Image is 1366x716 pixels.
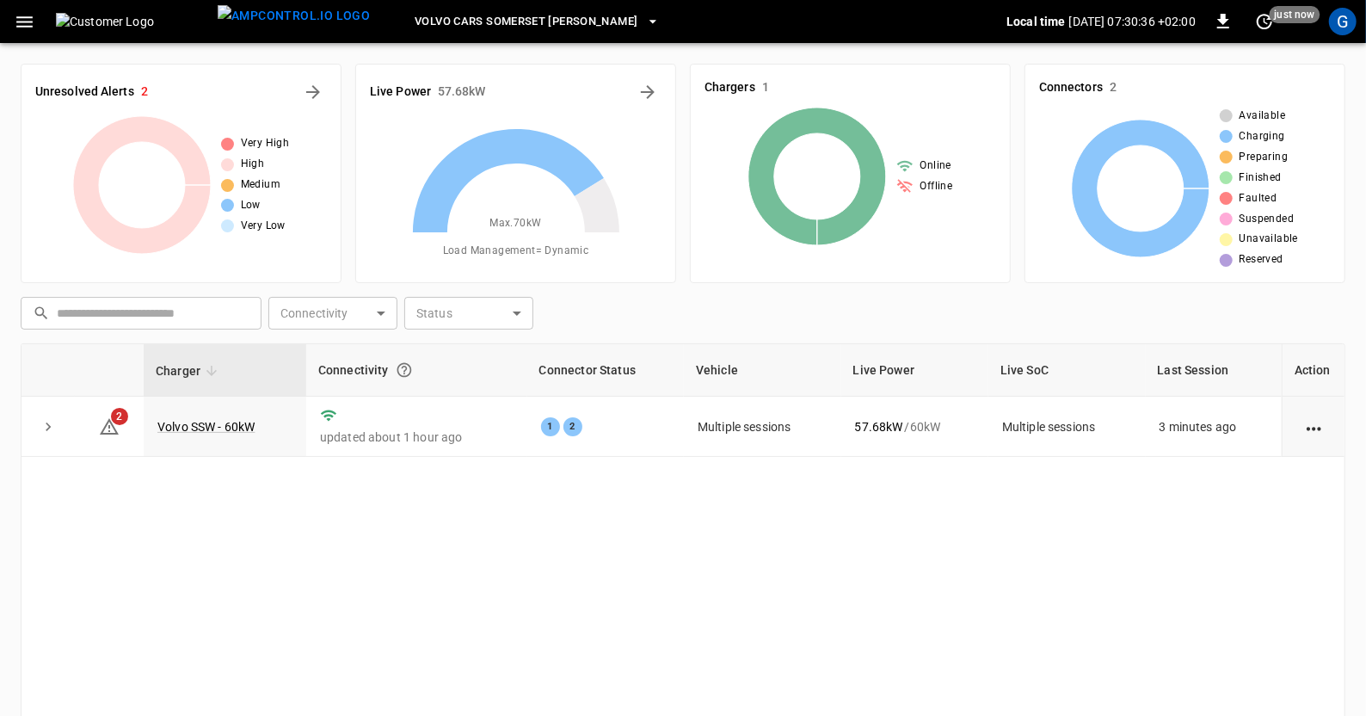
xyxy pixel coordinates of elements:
div: profile-icon [1329,8,1357,35]
span: Suspended [1240,211,1295,228]
span: Offline [920,178,953,195]
span: Preparing [1240,149,1289,166]
div: 2 [563,417,582,436]
span: Finished [1240,170,1282,187]
img: Customer Logo [56,13,211,30]
th: Live Power [841,344,988,397]
p: Local time [1006,13,1066,30]
h6: Unresolved Alerts [35,83,134,102]
div: / 60 kW [855,418,975,435]
button: Volvo Cars Somerset [PERSON_NAME] [408,5,667,39]
a: Volvo SSW - 60kW [157,420,255,434]
button: All Alerts [299,78,327,106]
th: Action [1282,344,1344,397]
td: Multiple sessions [988,397,1146,457]
button: set refresh interval [1251,8,1278,35]
span: Max. 70 kW [489,215,541,232]
span: Volvo Cars Somerset [PERSON_NAME] [415,12,637,32]
td: Multiple sessions [684,397,841,457]
span: Very Low [241,218,286,235]
th: Last Session [1146,344,1282,397]
h6: 2 [1110,78,1117,97]
span: Medium [241,176,280,194]
th: Connector Status [527,344,684,397]
span: 2 [111,408,128,425]
span: Load Management = Dynamic [443,243,589,260]
span: Charger [156,361,223,381]
h6: Live Power [370,83,431,102]
div: action cell options [1303,418,1325,435]
td: 3 minutes ago [1146,397,1282,457]
p: updated about 1 hour ago [320,429,514,446]
div: 1 [541,417,560,436]
button: Connection between the charger and our software. [389,355,420,386]
span: High [241,156,265,173]
h6: 2 [141,83,148,102]
div: Connectivity [318,355,515,386]
p: [DATE] 07:30:36 +02:00 [1069,13,1196,30]
th: Live SoC [988,344,1146,397]
button: expand row [35,414,61,440]
img: ampcontrol.io logo [218,5,370,27]
h6: 57.68 kW [438,83,486,102]
h6: Connectors [1039,78,1103,97]
a: 2 [99,418,120,432]
span: Very High [241,135,290,152]
span: just now [1270,6,1320,23]
button: Energy Overview [634,78,661,106]
span: Available [1240,108,1286,125]
span: Charging [1240,128,1285,145]
span: Faulted [1240,190,1277,207]
h6: Chargers [705,78,755,97]
p: 57.68 kW [855,418,903,435]
span: Unavailable [1240,231,1298,248]
h6: 1 [762,78,769,97]
span: Reserved [1240,251,1283,268]
th: Vehicle [684,344,841,397]
span: Online [920,157,951,175]
span: Low [241,197,261,214]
